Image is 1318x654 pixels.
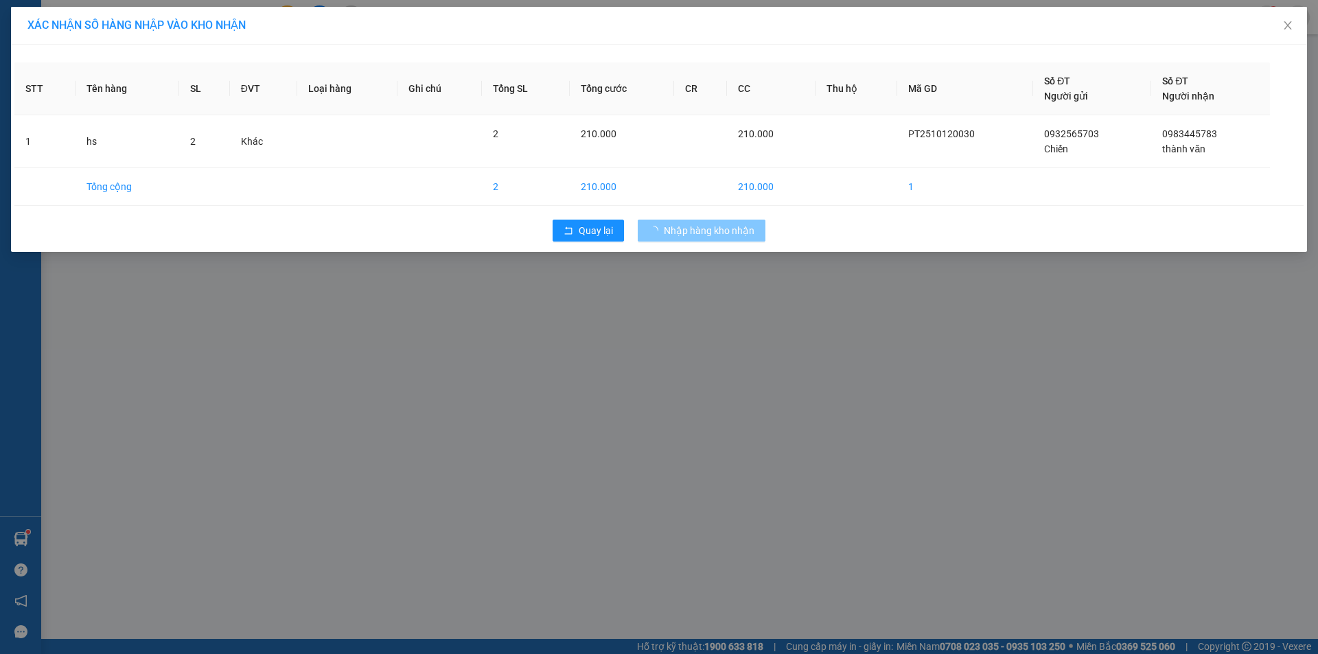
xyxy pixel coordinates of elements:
th: Tên hàng [76,62,179,115]
th: SL [179,62,230,115]
span: 0932565703 [1044,128,1099,139]
th: Ghi chú [397,62,482,115]
span: 2 [190,136,196,147]
td: 210.000 [727,168,816,206]
span: Quay lại [579,223,613,238]
td: 1 [897,168,1033,206]
span: 2 [493,128,498,139]
span: 0983445783 [1162,128,1217,139]
span: thành văn [1162,143,1205,154]
span: XÁC NHẬN SỐ HÀNG NHẬP VÀO KHO NHẬN [27,19,246,32]
td: 1 [14,115,76,168]
th: Loại hàng [297,62,397,115]
th: Tổng cước [570,62,674,115]
span: loading [649,226,664,235]
span: 210.000 [581,128,616,139]
th: Tổng SL [482,62,570,115]
th: Thu hộ [816,62,897,115]
th: ĐVT [230,62,297,115]
span: Nhập hàng kho nhận [664,223,754,238]
span: close [1282,20,1293,31]
span: PT2510120030 [908,128,975,139]
span: Số ĐT [1044,75,1070,86]
th: STT [14,62,76,115]
span: Người nhận [1162,91,1214,102]
button: Nhập hàng kho nhận [638,220,765,242]
button: Close [1269,7,1307,45]
span: Số ĐT [1162,75,1188,86]
td: hs [76,115,179,168]
span: Người gửi [1044,91,1088,102]
th: CC [727,62,816,115]
span: Chiến [1044,143,1068,154]
th: CR [674,62,727,115]
td: Tổng cộng [76,168,179,206]
td: Khác [230,115,297,168]
span: rollback [564,226,573,237]
button: rollbackQuay lại [553,220,624,242]
td: 210.000 [570,168,674,206]
td: 2 [482,168,570,206]
span: 210.000 [738,128,774,139]
th: Mã GD [897,62,1033,115]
